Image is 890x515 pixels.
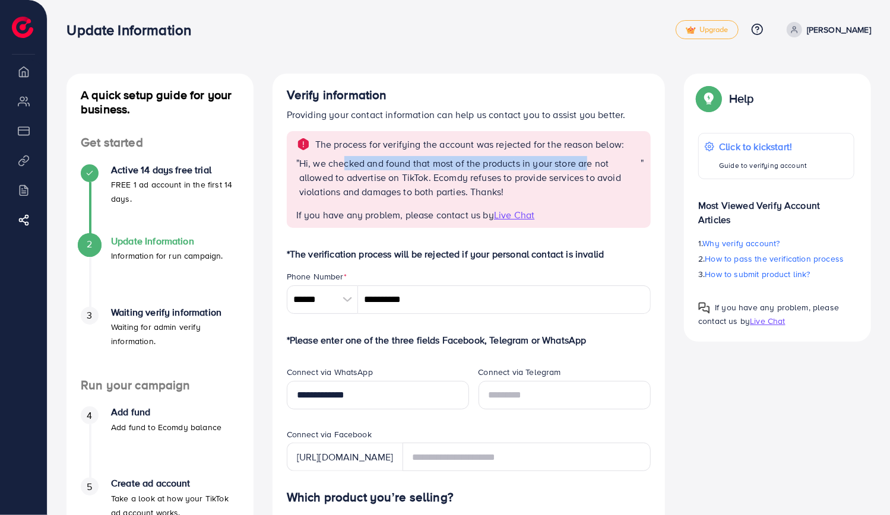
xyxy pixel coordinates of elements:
[676,20,739,39] a: tickUpgrade
[299,156,641,199] p: Hi, we checked and found that most of the products in your store are not allowed to advertise on ...
[111,164,239,176] h4: Active 14 days free trial
[66,236,254,307] li: Update Information
[287,490,651,505] h4: Which product you’re selling?
[287,88,651,103] h4: Verify information
[686,26,729,34] span: Upgrade
[111,249,223,263] p: Information for run campaign.
[287,366,373,378] label: Connect via WhatsApp
[698,267,854,281] p: 3.
[840,462,881,506] iframe: Chat
[698,301,839,327] span: If you have any problem, please contact us by
[698,302,710,314] img: Popup guide
[287,107,651,122] p: Providing your contact information can help us contact you to assist you better.
[111,307,239,318] h4: Waiting verify information
[729,91,754,106] p: Help
[705,268,810,280] span: How to submit product link?
[111,236,223,247] h4: Update Information
[66,378,254,393] h4: Run your campaign
[87,237,92,251] span: 2
[111,406,221,418] h4: Add fund
[66,307,254,378] li: Waiting verify information
[750,315,785,327] span: Live Chat
[87,409,92,422] span: 4
[703,237,780,249] span: Why verify account?
[296,137,311,151] img: alert
[494,208,534,221] span: Live Chat
[479,366,561,378] label: Connect via Telegram
[111,177,239,206] p: FREE 1 ad account in the first 14 days.
[296,156,299,208] span: "
[66,406,254,478] li: Add fund
[698,189,854,227] p: Most Viewed Verify Account Articles
[287,428,372,440] label: Connect via Facebook
[111,478,239,489] h4: Create ad account
[698,236,854,250] p: 1.
[686,26,696,34] img: tick
[111,420,221,434] p: Add fund to Ecomdy balance
[287,247,651,261] p: *The verification process will be rejected if your personal contact is invalid
[719,139,807,154] p: Click to kickstart!
[807,23,871,37] p: [PERSON_NAME]
[66,21,201,39] h3: Update Information
[782,22,871,37] a: [PERSON_NAME]
[698,252,854,266] p: 2.
[87,309,92,322] span: 3
[705,253,844,265] span: How to pass the verification process
[698,88,720,109] img: Popup guide
[287,333,651,347] p: *Please enter one of the three fields Facebook, Telegram or WhatsApp
[287,271,347,282] label: Phone Number
[66,164,254,236] li: Active 14 days free trial
[66,88,254,116] h4: A quick setup guide for your business.
[296,208,494,221] span: If you have any problem, please contact us by
[66,135,254,150] h4: Get started
[315,137,625,151] p: The process for verifying the account was rejected for the reason below:
[287,443,403,471] div: [URL][DOMAIN_NAME]
[111,320,239,348] p: Waiting for admin verify information.
[12,17,33,38] img: logo
[641,156,644,208] span: "
[87,480,92,494] span: 5
[719,158,807,173] p: Guide to verifying account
